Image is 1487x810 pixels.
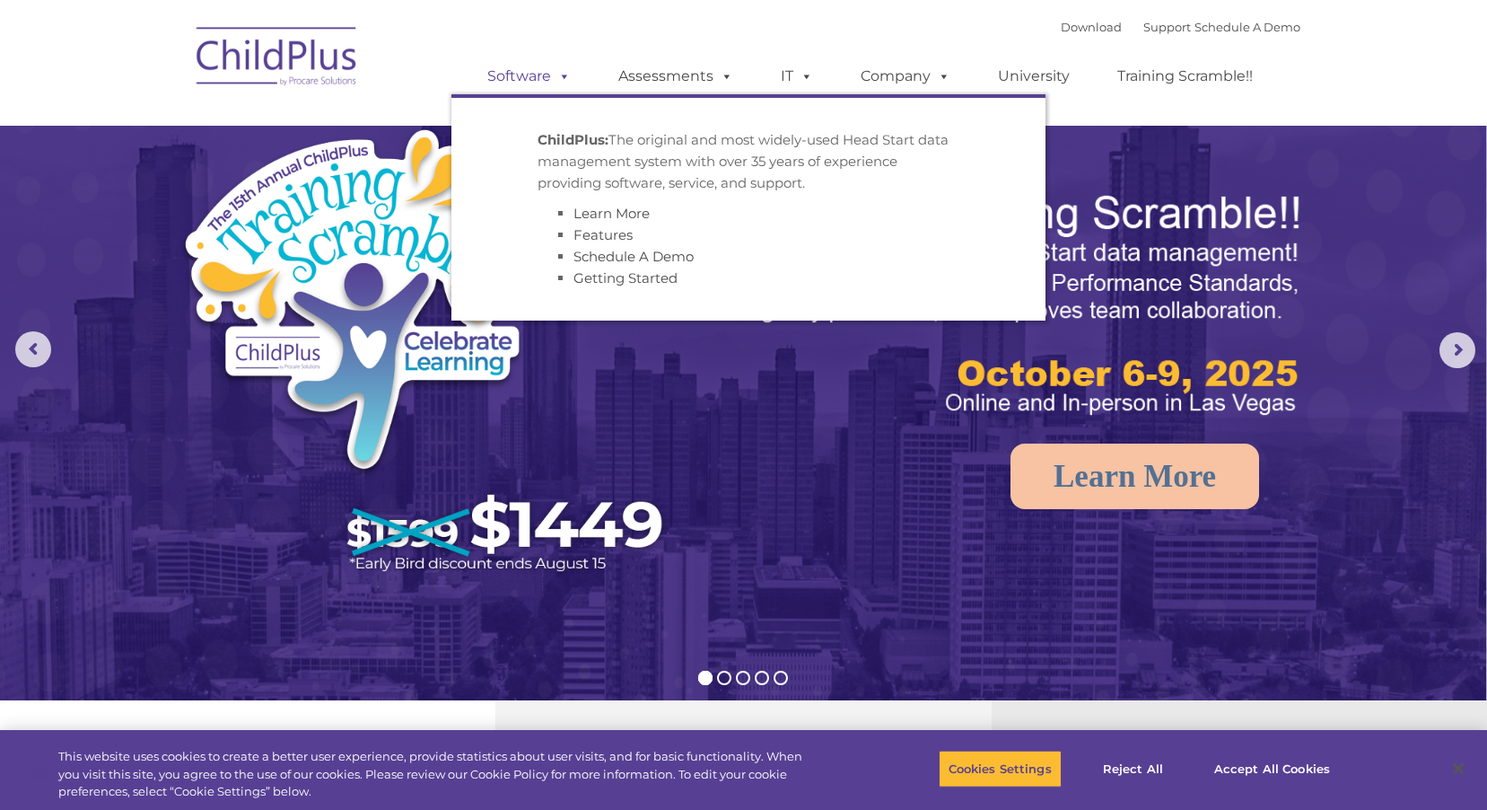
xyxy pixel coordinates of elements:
span: Phone number [249,192,326,206]
a: Download [1061,20,1122,34]
a: University [980,58,1088,94]
strong: ChildPlus: [538,131,608,148]
a: Schedule A Demo [1194,20,1300,34]
font: | [1061,20,1300,34]
img: ChildPlus by Procare Solutions [188,14,367,104]
p: The original and most widely-used Head Start data management system with over 35 years of experie... [538,129,959,194]
div: This website uses cookies to create a better user experience, provide statistics about user visit... [58,748,818,801]
button: Close [1439,749,1478,788]
a: Learn More [573,205,650,222]
a: Company [843,58,968,94]
a: Training Scramble!! [1099,58,1271,94]
button: Cookies Settings [939,750,1062,788]
a: Schedule A Demo [573,248,694,265]
a: IT [763,58,831,94]
button: Reject All [1077,750,1189,788]
a: Getting Started [573,269,678,286]
a: Learn More [1010,444,1259,509]
a: Software [469,58,589,94]
span: Last name [249,119,304,132]
a: Assessments [600,58,751,94]
a: Features [573,226,633,243]
a: Support [1143,20,1191,34]
button: Accept All Cookies [1204,750,1340,788]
